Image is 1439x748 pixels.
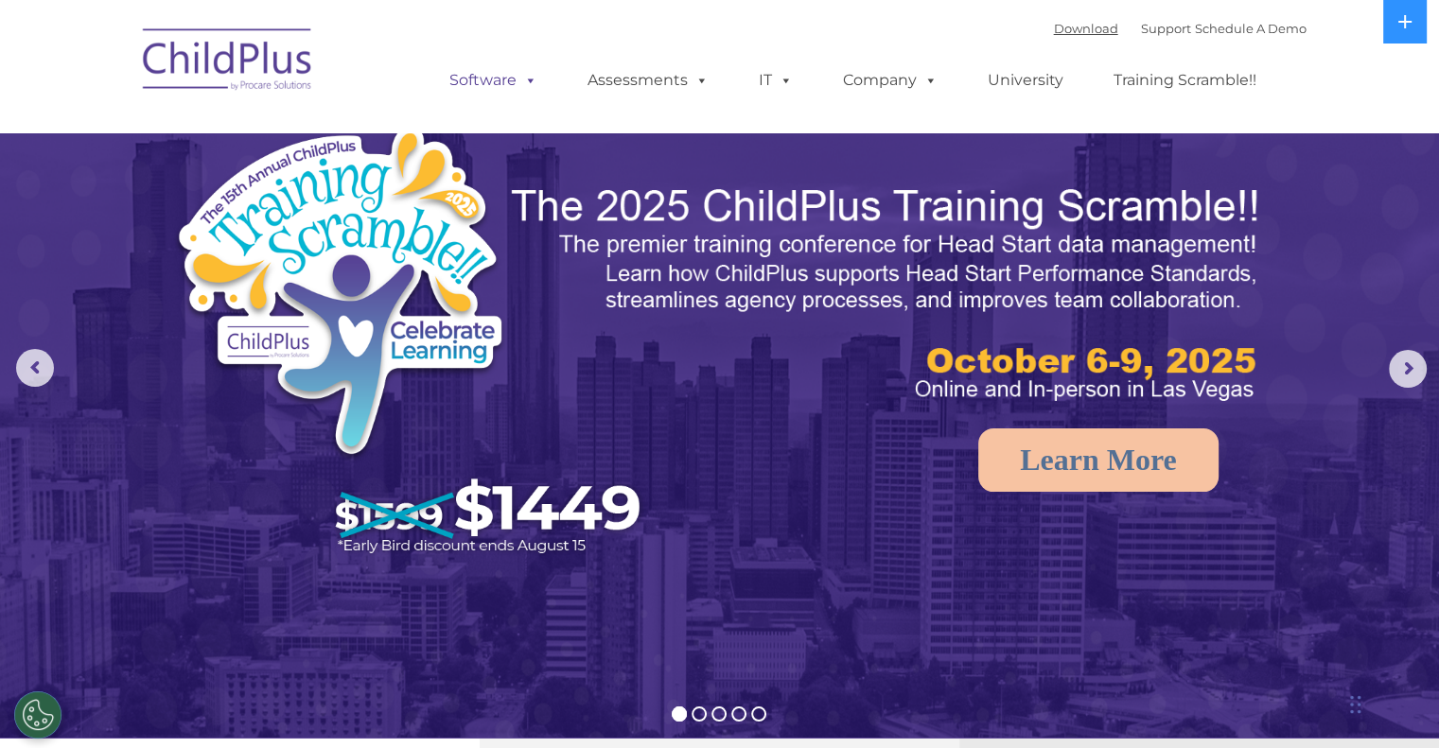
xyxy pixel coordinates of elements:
font: | [1054,21,1307,36]
a: Software [430,61,556,99]
img: ChildPlus by Procare Solutions [133,15,323,110]
a: Company [824,61,956,99]
div: Drag [1350,676,1361,733]
iframe: Chat Widget [1344,657,1439,748]
a: Support [1141,21,1191,36]
a: Schedule A Demo [1195,21,1307,36]
a: University [969,61,1082,99]
span: Phone number [263,202,343,217]
a: Download [1054,21,1118,36]
a: Learn More [978,428,1219,492]
a: IT [740,61,812,99]
a: Training Scramble!! [1095,61,1275,99]
button: Cookies Settings [14,691,61,739]
span: Last name [263,125,321,139]
a: Assessments [569,61,728,99]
